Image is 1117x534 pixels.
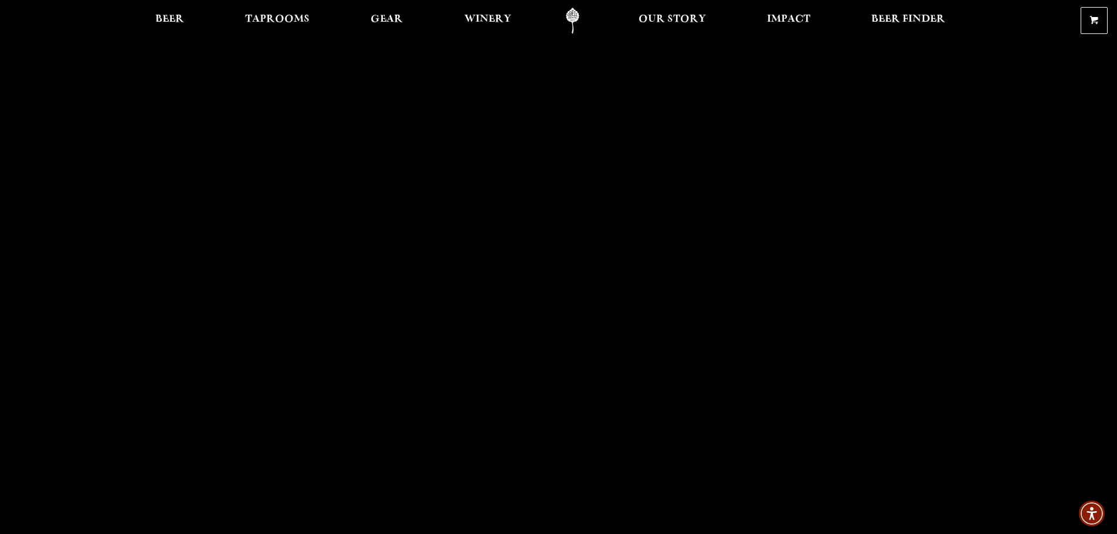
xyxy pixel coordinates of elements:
a: Odell Home [551,8,595,34]
div: Accessibility Menu [1079,501,1105,526]
span: Impact [767,15,810,24]
a: Beer Finder [864,8,953,34]
span: Beer Finder [871,15,945,24]
a: Our Story [631,8,714,34]
span: Winery [464,15,511,24]
span: Our Story [639,15,706,24]
a: Impact [759,8,818,34]
span: Taprooms [245,15,310,24]
a: Beer [148,8,192,34]
span: Beer [155,15,184,24]
a: Taprooms [237,8,317,34]
a: Gear [363,8,410,34]
span: Gear [371,15,403,24]
a: Winery [457,8,519,34]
